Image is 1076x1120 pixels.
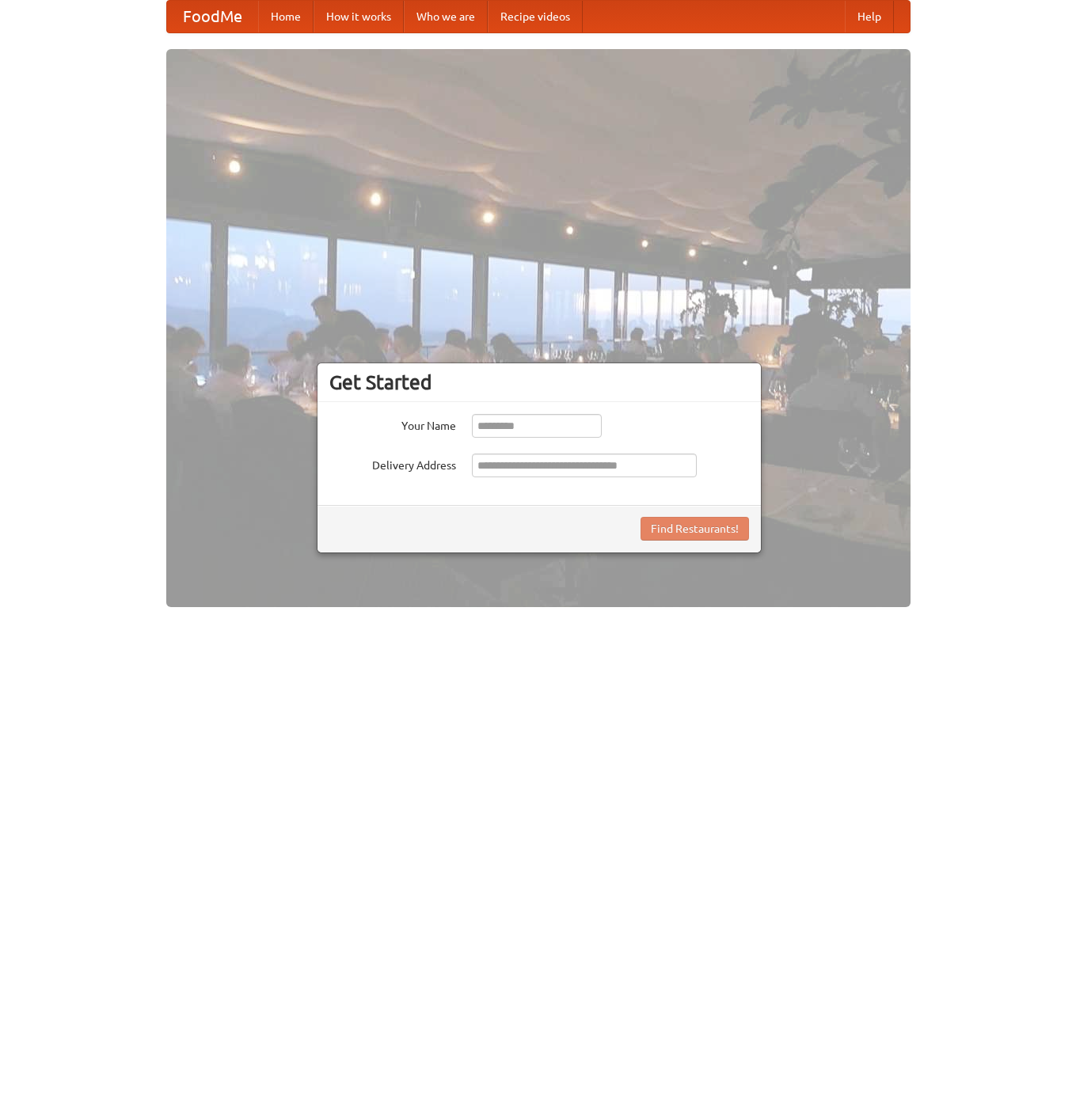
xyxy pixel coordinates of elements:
[329,454,456,473] label: Delivery Address
[258,1,314,32] a: Home
[404,1,488,32] a: Who we are
[641,517,749,541] button: Find Restaurants!
[314,1,404,32] a: How it works
[845,1,894,32] a: Help
[329,414,456,434] label: Your Name
[488,1,583,32] a: Recipe videos
[329,370,749,394] h3: Get Started
[167,1,258,32] a: FoodMe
